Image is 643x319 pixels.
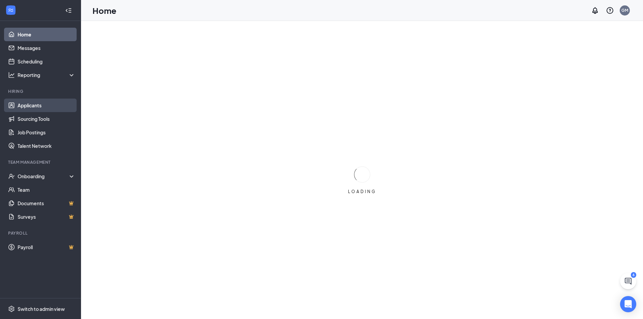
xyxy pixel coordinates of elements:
[620,296,636,312] div: Open Intercom Messenger
[606,6,614,15] svg: QuestionInfo
[7,7,14,14] svg: WorkstreamLogo
[18,139,75,153] a: Talent Network
[8,159,74,165] div: Team Management
[591,6,599,15] svg: Notifications
[8,230,74,236] div: Payroll
[18,55,75,68] a: Scheduling
[18,196,75,210] a: DocumentsCrown
[345,189,379,194] div: LOADING
[8,72,15,78] svg: Analysis
[92,5,116,16] h1: Home
[8,173,15,180] svg: UserCheck
[620,273,636,289] button: ChatActive
[65,7,72,14] svg: Collapse
[18,126,75,139] a: Job Postings
[18,72,76,78] div: Reporting
[18,240,75,254] a: PayrollCrown
[18,173,70,180] div: Onboarding
[18,99,75,112] a: Applicants
[8,305,15,312] svg: Settings
[18,41,75,55] a: Messages
[631,272,636,278] div: 6
[18,305,65,312] div: Switch to admin view
[18,28,75,41] a: Home
[18,183,75,196] a: Team
[8,88,74,94] div: Hiring
[621,7,628,13] div: GM
[18,112,75,126] a: Sourcing Tools
[624,277,632,285] svg: ChatActive
[18,210,75,223] a: SurveysCrown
